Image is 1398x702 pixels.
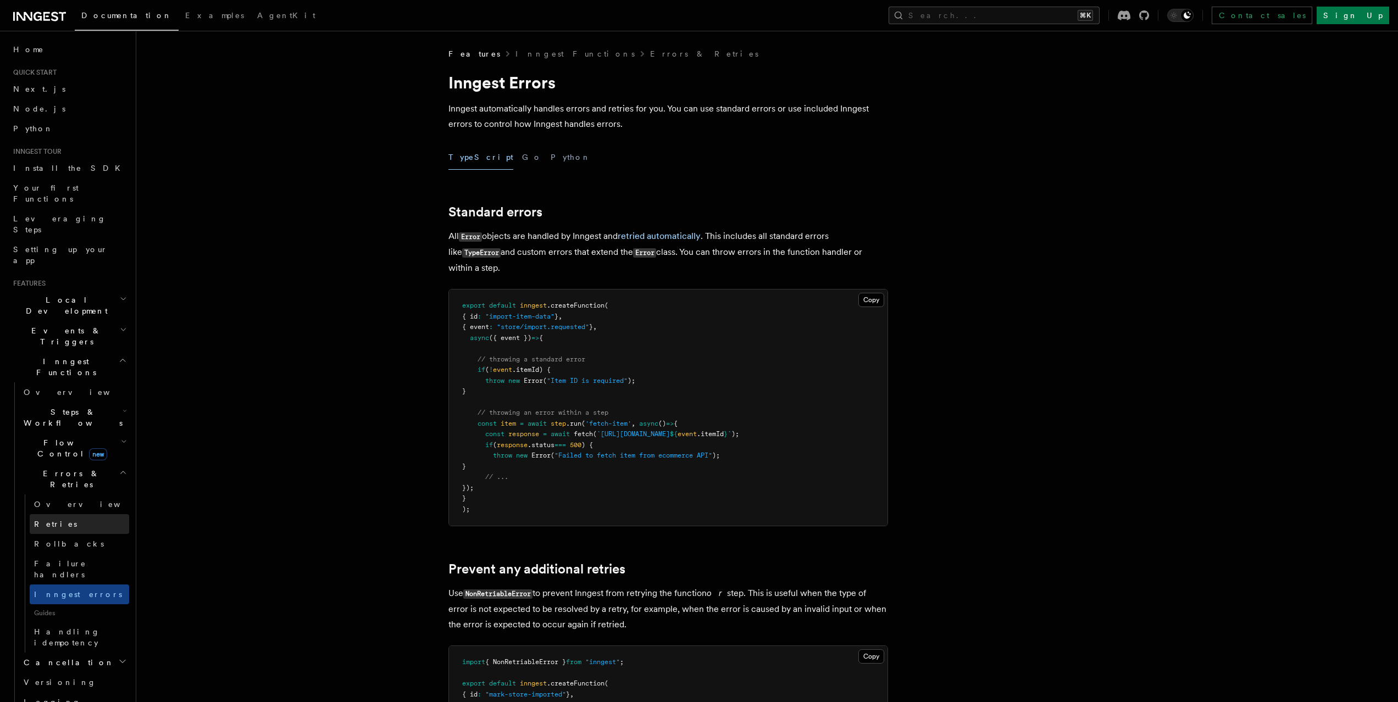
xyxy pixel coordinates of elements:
[631,420,635,427] span: ,
[485,377,504,385] span: throw
[19,672,129,692] a: Versioning
[620,658,624,666] span: ;
[9,321,129,352] button: Events & Triggers
[9,294,120,316] span: Local Development
[257,11,315,20] span: AgentKit
[34,559,86,579] span: Failure handlers
[19,657,114,668] span: Cancellation
[478,366,485,374] span: if
[543,430,547,438] span: =
[574,430,593,438] span: fetch
[485,473,508,481] span: // ...
[462,679,485,687] span: export
[462,302,485,309] span: export
[593,430,597,438] span: (
[678,430,697,438] span: event
[13,85,65,93] span: Next.js
[697,430,724,438] span: .itemId
[493,366,512,374] span: event
[462,463,466,470] span: }
[448,586,888,632] p: Use to prevent Inngest from retrying the function step. This is useful when the type of error is ...
[251,3,322,30] a: AgentKit
[566,658,581,666] span: from
[470,334,489,342] span: async
[9,40,129,59] a: Home
[485,690,566,698] span: "mark-store-imported"
[547,679,604,687] span: .createFunction
[185,11,244,20] span: Examples
[551,420,566,427] span: step
[512,366,551,374] span: .itemId) {
[566,690,570,698] span: }
[30,584,129,604] a: Inngest errors
[13,124,53,133] span: Python
[485,658,566,666] span: { NonRetriableError }
[19,653,129,672] button: Cancellation
[508,430,539,438] span: response
[558,313,562,320] span: ,
[9,356,119,378] span: Inngest Functions
[13,214,106,234] span: Leveraging Steps
[19,382,129,402] a: Overview
[9,158,129,178] a: Install the SDK
[30,494,129,514] a: Overview
[30,554,129,584] a: Failure handlers
[75,3,179,31] a: Documentation
[889,7,1100,24] button: Search...⌘K
[554,313,558,320] span: }
[13,104,65,113] span: Node.js
[547,377,628,385] span: "Item ID is required"
[531,452,551,459] span: Error
[9,99,129,119] a: Node.js
[448,204,542,220] a: Standard errors
[89,448,107,460] span: new
[724,430,728,438] span: }
[9,119,129,138] a: Python
[462,248,501,258] code: TypeError
[13,183,79,203] span: Your first Functions
[1078,10,1093,21] kbd: ⌘K
[478,313,481,320] span: :
[19,406,123,428] span: Steps & Workflows
[674,420,678,427] span: {
[34,539,104,548] span: Rollbacks
[547,302,604,309] span: .createFunction
[448,145,513,170] button: TypeScript
[581,441,593,449] span: ) {
[551,452,554,459] span: (
[9,209,129,239] a: Leveraging Steps
[531,334,539,342] span: =>
[633,248,656,258] code: Error
[728,430,731,438] span: `
[13,245,108,265] span: Setting up your app
[478,409,608,416] span: // throwing an error within a step
[581,420,585,427] span: (
[707,588,727,598] em: or
[24,678,96,687] span: Versioning
[604,302,608,309] span: (
[585,420,631,427] span: 'fetch-item'
[448,73,888,92] h1: Inngest Errors
[501,420,516,427] span: item
[497,441,528,449] span: response
[493,441,497,449] span: (
[462,690,478,698] span: { id
[522,145,542,170] button: Go
[19,437,121,459] span: Flow Control
[520,302,547,309] span: inngest
[528,420,547,427] span: await
[478,355,585,363] span: // throwing a standard error
[666,420,674,427] span: =>
[566,420,581,427] span: .run
[462,313,478,320] span: { id
[34,520,77,528] span: Retries
[9,178,129,209] a: Your first Functions
[462,505,470,513] span: );
[448,48,500,59] span: Features
[448,561,625,577] a: Prevent any additional retries
[448,229,888,276] p: All objects are handled by Inngest and . This includes all standard errors like and custom errors...
[508,377,520,385] span: new
[13,44,44,55] span: Home
[589,323,593,331] span: }
[639,420,658,427] span: async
